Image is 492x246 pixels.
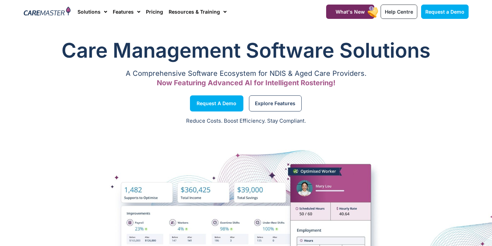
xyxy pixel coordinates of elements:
[157,79,336,87] span: Now Featuring Advanced AI for Intelligent Rostering!
[385,9,413,15] span: Help Centre
[4,117,488,125] p: Reduce Costs. Boost Efficiency. Stay Compliant.
[255,102,295,105] span: Explore Features
[24,7,71,17] img: CareMaster Logo
[24,36,469,64] h1: Care Management Software Solutions
[24,71,469,76] p: A Comprehensive Software Ecosystem for NDIS & Aged Care Providers.
[190,95,243,111] a: Request a Demo
[336,9,365,15] span: What's New
[249,95,302,111] a: Explore Features
[425,9,464,15] span: Request a Demo
[381,5,417,19] a: Help Centre
[421,5,469,19] a: Request a Demo
[197,102,236,105] span: Request a Demo
[326,5,374,19] a: What's New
